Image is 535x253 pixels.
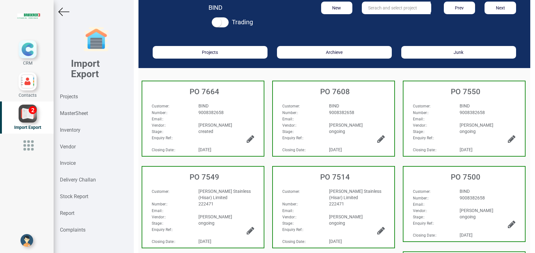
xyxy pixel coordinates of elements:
span: 222471 [198,201,214,206]
span: : [152,136,173,140]
strong: Trading [232,18,253,26]
span: : [413,117,425,121]
strong: Vendor: [413,123,426,128]
span: 9008382658 [198,110,224,115]
span: : [413,221,434,226]
button: Archieve [277,46,392,59]
span: 9008382658 [460,195,485,200]
strong: Customer [152,104,168,108]
strong: Number: [282,111,297,115]
strong: Vendor: [282,215,296,219]
span: : [282,104,300,108]
span: [PERSON_NAME] [198,123,232,128]
strong: Projects [60,94,78,100]
b: Import Export [71,58,100,79]
span: : [152,209,163,213]
span: : [413,129,425,134]
strong: Inventory [60,127,80,133]
span: : [282,117,294,121]
span: : [282,148,306,152]
strong: Vendor: [152,123,165,128]
span: : [282,227,303,232]
span: ongoing [460,214,476,219]
span: : [413,111,429,115]
strong: Customer [413,104,430,108]
strong: Closing Date: [152,148,174,152]
span: : [152,215,166,219]
span: [DATE] [329,147,342,152]
strong: Closing Date: [413,148,436,152]
span: 9008382658 [329,110,354,115]
span: : [282,189,300,194]
span: : [413,196,429,200]
span: [PERSON_NAME] [198,214,232,219]
span: 222471 [329,201,344,206]
span: : [152,189,169,194]
strong: Email: [282,209,293,213]
strong: Enquiry Ref: [413,136,433,140]
span: ongoing [198,221,215,226]
span: [PERSON_NAME] [329,123,363,128]
strong: Number: [413,111,428,115]
strong: Stage: [413,129,424,134]
span: ongoing [329,129,345,134]
span: : [413,189,431,194]
button: Prev [444,2,475,14]
span: [DATE] [460,147,473,152]
span: : [152,104,169,108]
span: : [152,123,166,128]
span: : [282,202,298,206]
h3: PO 7608 [276,88,394,96]
span: ongoing [460,129,476,134]
span: : [152,239,175,244]
img: garage-closed.png [84,27,109,52]
button: Junk [401,46,516,59]
h3: PO 7549 [145,173,264,181]
span: [PERSON_NAME] [329,214,363,219]
strong: Enquiry Ref: [152,136,172,140]
span: BIND [329,103,339,108]
span: created [198,129,213,134]
strong: Invoice [60,160,76,166]
strong: Enquiry Ref: [282,136,303,140]
span: : [282,136,303,140]
strong: MasterSheet [60,110,88,116]
span: : [152,227,173,232]
span: [PERSON_NAME] [460,123,493,128]
span: CRM [23,60,32,66]
span: : [282,215,297,219]
span: [DATE] [198,239,211,244]
strong: Delivery Challan [60,177,96,183]
strong: Stage: [413,215,424,219]
span: [DATE] [329,239,342,244]
span: [PERSON_NAME] Stainless (Hisar) Limited [329,189,381,200]
strong: Enquiry Ref: [282,227,303,232]
span: BIND [460,103,470,108]
strong: Email: [413,117,424,121]
strong: Number: [152,111,167,115]
input: Serach and select project [362,2,431,14]
span: [PERSON_NAME] [460,208,493,213]
strong: Number: [282,202,297,206]
span: : [282,209,294,213]
span: : [282,221,294,226]
span: : [152,202,168,206]
h3: PO 7500 [407,173,525,181]
span: Import Export [14,125,41,130]
span: : [152,148,175,152]
span: : [413,215,425,219]
strong: Customer [152,189,168,194]
span: : [413,233,437,238]
strong: Closing Date: [413,233,436,238]
button: Projects [153,46,267,59]
strong: Vendor: [413,209,426,213]
span: : [413,104,431,108]
span: : [413,123,427,128]
span: 9008382658 [460,110,485,115]
span: Contacts [19,93,37,98]
span: BIND [460,189,470,194]
button: New [321,2,353,14]
strong: Enquiry Ref: [413,221,433,226]
span: : [282,123,297,128]
span: : [413,136,434,140]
